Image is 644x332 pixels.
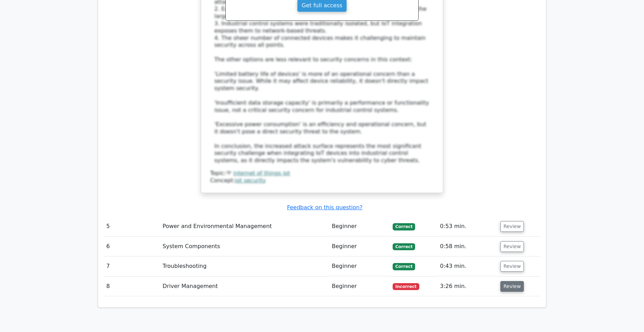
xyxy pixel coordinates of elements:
td: Beginner [329,237,390,256]
a: iot security [235,177,266,184]
td: 6 [104,237,160,256]
td: 7 [104,256,160,276]
a: Feedback on this question? [287,204,363,211]
td: 0:43 min. [437,256,498,276]
a: internet of things iot [233,170,290,176]
td: 0:53 min. [437,217,498,236]
div: Concept: [210,177,434,184]
div: Topic: [210,170,434,177]
span: Correct [393,223,415,230]
td: 0:58 min. [437,237,498,256]
button: Review [500,281,524,292]
span: Correct [393,243,415,250]
td: Troubleshooting [160,256,329,276]
td: 8 [104,277,160,296]
span: Correct [393,263,415,270]
td: Beginner [329,277,390,296]
td: Power and Environmental Management [160,217,329,236]
td: 5 [104,217,160,236]
td: Beginner [329,256,390,276]
td: Driver Management [160,277,329,296]
td: System Components [160,237,329,256]
button: Review [500,241,524,252]
td: Beginner [329,217,390,236]
td: 3:26 min. [437,277,498,296]
button: Review [500,221,524,232]
span: Incorrect [393,283,419,290]
button: Review [500,261,524,272]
